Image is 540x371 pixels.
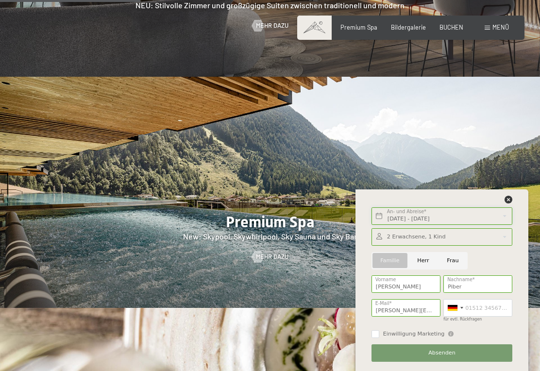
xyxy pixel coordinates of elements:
[428,349,456,357] span: Absenden
[340,23,377,31] a: Premium Spa
[443,317,482,321] label: für evtl. Rückfragen
[256,21,288,30] span: Mehr dazu
[383,330,445,338] span: Einwilligung Marketing
[492,23,509,31] span: Menü
[439,23,463,31] a: BUCHEN
[443,299,512,317] input: 01512 3456789
[252,253,288,261] a: Mehr dazu
[391,23,426,31] a: Bildergalerie
[256,253,288,261] span: Mehr dazu
[371,344,512,362] button: Absenden
[444,300,466,316] div: Germany (Deutschland): +49
[252,21,288,30] a: Mehr dazu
